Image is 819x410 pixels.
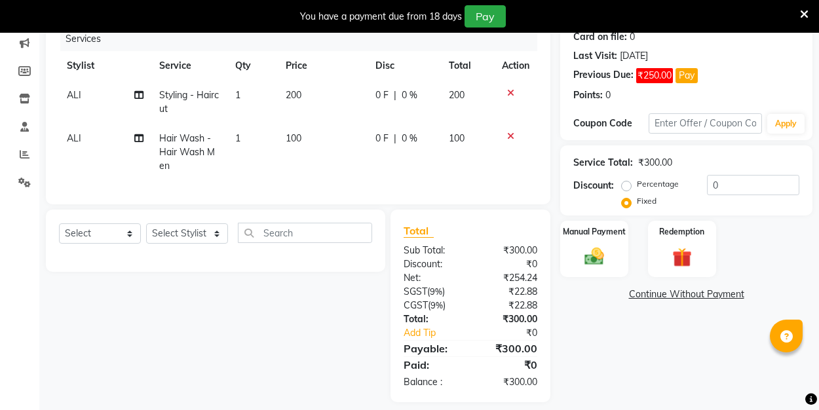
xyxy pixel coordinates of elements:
[67,132,81,144] span: ALI
[227,51,278,81] th: Qty
[484,326,547,340] div: ₹0
[394,341,470,356] div: Payable:
[449,132,465,144] span: 100
[235,132,240,144] span: 1
[767,114,805,134] button: Apply
[430,300,443,310] span: 9%
[67,89,81,101] span: ALI
[402,132,417,145] span: 0 %
[470,285,547,299] div: ₹22.88
[402,88,417,102] span: 0 %
[573,30,627,44] div: Card on file:
[573,88,603,102] div: Points:
[235,89,240,101] span: 1
[659,226,704,238] label: Redemption
[394,244,470,257] div: Sub Total:
[404,224,434,238] span: Total
[394,326,483,340] a: Add Tip
[159,89,219,115] span: Styling - Haircut
[666,246,698,270] img: _gift.svg
[605,88,611,102] div: 0
[470,341,547,356] div: ₹300.00
[579,246,610,268] img: _cash.svg
[470,271,547,285] div: ₹254.24
[394,271,470,285] div: Net:
[394,285,470,299] div: ( )
[394,257,470,271] div: Discount:
[573,49,617,63] div: Last Visit:
[159,132,215,172] span: Hair Wash - Hair Wash Men
[449,89,465,101] span: 200
[404,299,428,311] span: CGST
[394,132,396,145] span: |
[637,178,679,190] label: Percentage
[638,156,672,170] div: ₹300.00
[465,5,506,28] button: Pay
[375,132,389,145] span: 0 F
[368,51,441,81] th: Disc
[470,312,547,326] div: ₹300.00
[394,312,470,326] div: Total:
[563,226,626,238] label: Manual Payment
[404,286,427,297] span: SGST
[620,49,648,63] div: [DATE]
[60,27,547,51] div: Services
[563,288,810,301] a: Continue Without Payment
[470,375,547,389] div: ₹300.00
[630,30,635,44] div: 0
[573,68,634,83] div: Previous Due:
[494,51,537,81] th: Action
[394,88,396,102] span: |
[470,257,547,271] div: ₹0
[430,286,442,297] span: 9%
[470,244,547,257] div: ₹300.00
[636,68,673,83] span: ₹250.00
[394,375,470,389] div: Balance :
[394,299,470,312] div: ( )
[151,51,227,81] th: Service
[375,88,389,102] span: 0 F
[637,195,657,207] label: Fixed
[59,51,151,81] th: Stylist
[470,357,547,373] div: ₹0
[286,89,301,101] span: 200
[278,51,368,81] th: Price
[573,156,633,170] div: Service Total:
[286,132,301,144] span: 100
[676,68,698,83] button: Pay
[573,179,614,193] div: Discount:
[573,117,649,130] div: Coupon Code
[649,113,762,134] input: Enter Offer / Coupon Code
[394,357,470,373] div: Paid:
[300,10,462,24] div: You have a payment due from 18 days
[441,51,494,81] th: Total
[470,299,547,312] div: ₹22.88
[238,223,372,243] input: Search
